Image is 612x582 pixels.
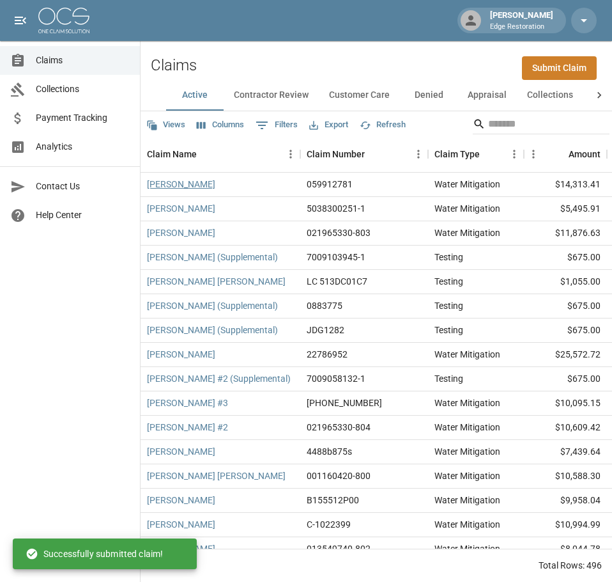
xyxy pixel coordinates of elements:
button: Sort [551,145,569,163]
div: Total Rows: 496 [539,559,602,572]
div: Water Mitigation [434,397,500,409]
div: C-1022399 [307,518,351,531]
a: [PERSON_NAME] (Supplemental) [147,324,278,336]
div: Testing [434,251,463,263]
div: Water Mitigation [434,226,500,239]
div: Amount [569,136,601,172]
span: Collections [36,83,130,96]
div: $675.00 [524,319,607,343]
div: B155512P00 [307,494,359,507]
a: [PERSON_NAME] #2 [147,421,228,434]
button: Contractor Review [224,80,319,111]
button: Show filters [252,115,301,136]
div: Testing [434,275,463,288]
div: $675.00 [524,367,607,391]
button: Export [306,115,351,135]
button: Active [166,80,224,111]
div: 021965330-803 [307,226,371,239]
a: [PERSON_NAME] [147,202,215,215]
div: Claim Type [434,136,480,172]
div: 1006-35-8428 [307,397,382,409]
button: Refresh [356,115,409,135]
p: Edge Restoration [490,22,553,33]
div: LC 513DC01C7 [307,275,367,288]
span: Claims [36,54,130,67]
div: Testing [434,324,463,336]
div: $1,055.00 [524,270,607,294]
div: $675.00 [524,294,607,319]
div: 021965330-804 [307,421,371,434]
a: [PERSON_NAME] [147,226,215,239]
button: Sort [480,145,498,163]
button: Menu [281,145,300,164]
div: Search [473,114,609,137]
button: Menu [409,145,428,164]
div: $10,994.99 [524,513,607,537]
div: Water Mitigation [434,178,500,191]
span: Help Center [36,208,130,222]
span: Contact Us [36,180,130,193]
div: Successfully submitted claim! [26,542,163,565]
div: Claim Name [147,136,197,172]
div: Testing [434,372,463,385]
div: Claim Number [300,136,428,172]
a: [PERSON_NAME] [147,518,215,531]
div: 7009103945-1 [307,251,365,263]
div: $10,095.15 [524,391,607,416]
img: ocs-logo-white-transparent.png [38,8,89,33]
button: Sort [197,145,215,163]
a: [PERSON_NAME] [147,494,215,507]
div: dynamic tabs [166,80,586,111]
div: Water Mitigation [434,421,500,434]
a: [PERSON_NAME] [147,178,215,191]
div: 013549740-802 [307,542,371,555]
div: $5,495.91 [524,197,607,221]
div: $7,439.64 [524,440,607,464]
a: [PERSON_NAME] [147,445,215,458]
div: $675.00 [524,246,607,270]
div: $10,609.42 [524,416,607,440]
div: [PERSON_NAME] [485,9,558,32]
div: 5038300251-1 [307,202,365,215]
a: [PERSON_NAME] #3 [147,397,228,409]
div: Amount [524,136,607,172]
div: $8,044.78 [524,537,607,562]
button: Select columns [194,115,247,135]
button: open drawer [8,8,33,33]
button: Appraisal [457,80,517,111]
h2: Claims [151,56,197,75]
div: 22786952 [307,348,348,361]
div: Testing [434,299,463,312]
button: Customer Care [319,80,400,111]
div: Water Mitigation [434,518,500,531]
div: Water Mitigation [434,202,500,215]
div: $10,588.30 [524,464,607,489]
a: [PERSON_NAME] #2 (Supplemental) [147,372,291,385]
div: Claim Type [428,136,524,172]
button: Menu [524,145,543,164]
a: [PERSON_NAME] [PERSON_NAME] [147,275,286,288]
a: [PERSON_NAME] [PERSON_NAME] [147,469,286,482]
div: $11,876.63 [524,221,607,246]
div: Water Mitigation [434,494,500,507]
div: Water Mitigation [434,542,500,555]
div: $25,572.72 [524,343,607,367]
a: [PERSON_NAME] [147,348,215,361]
div: JDG1282 [307,324,344,336]
div: Claim Name [141,136,300,172]
div: Water Mitigation [434,348,500,361]
div: $14,313.41 [524,173,607,197]
button: Collections [517,80,583,111]
span: Analytics [36,140,130,153]
div: Water Mitigation [434,445,500,458]
div: $9,958.04 [524,489,607,513]
div: Claim Number [307,136,365,172]
div: 4488b875s [307,445,352,458]
button: Sort [365,145,383,163]
div: 059912781 [307,178,353,191]
button: Menu [505,145,524,164]
a: [PERSON_NAME] (Supplemental) [147,299,278,312]
div: 0883775 [307,299,342,312]
div: Water Mitigation [434,469,500,482]
div: 7009058132-1 [307,372,365,385]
